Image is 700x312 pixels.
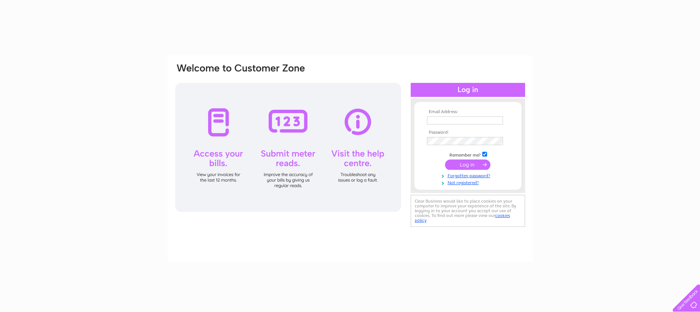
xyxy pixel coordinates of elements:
[415,213,510,223] a: cookies policy
[427,179,511,186] a: Not registered?
[425,109,511,115] th: Email Address:
[427,172,511,179] a: Forgotten password?
[425,151,511,158] td: Remember me?
[445,159,490,170] input: Submit
[425,130,511,135] th: Password:
[411,195,525,227] div: Clear Business would like to place cookies on your computer to improve your experience of the sit...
